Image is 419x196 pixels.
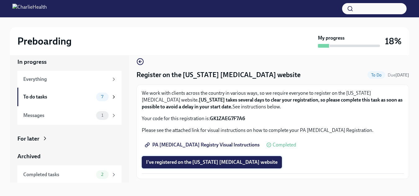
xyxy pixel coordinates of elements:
[17,106,122,125] a: Messages1
[136,70,301,80] h4: Register on the [US_STATE] [MEDICAL_DATA] website
[17,88,122,106] a: To do tasks7
[388,72,409,78] span: Due
[17,71,122,88] a: Everything
[98,113,107,118] span: 1
[97,94,107,99] span: 7
[210,115,245,121] strong: GK1ZAEG7F7A6
[17,58,122,66] a: In progress
[23,94,94,100] div: To do tasks
[142,139,264,151] a: PA [MEDICAL_DATA] Registry Visual Instructions
[142,156,282,168] button: I've registered on the [US_STATE] [MEDICAL_DATA] website
[12,4,47,14] img: CharlieHealth
[395,72,409,78] strong: [DATE]
[17,152,122,160] a: Archived
[385,36,402,47] h3: 18%
[318,35,345,41] strong: My progress
[142,97,403,110] strong: [US_STATE] takes several days to clear your registration, so please complete this task as soon as...
[368,73,385,77] span: To Do
[23,171,94,178] div: Completed tasks
[17,35,72,47] h2: Preboarding
[17,135,39,143] div: For later
[17,165,122,184] a: Completed tasks2
[146,159,278,165] span: I've registered on the [US_STATE] [MEDICAL_DATA] website
[388,72,409,78] span: October 17th, 2025 09:00
[142,90,404,110] p: We work with clients across the country in various ways, so we require everyone to register on th...
[146,142,260,148] span: PA [MEDICAL_DATA] Registry Visual Instructions
[23,76,109,83] div: Everything
[142,115,404,122] p: Your code for this registration is:
[17,135,122,143] a: For later
[97,172,107,177] span: 2
[23,112,94,119] div: Messages
[142,127,404,134] p: Please see the attached link for visual instructions on how to complete your PA [MEDICAL_DATA] Re...
[273,142,296,147] span: Completed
